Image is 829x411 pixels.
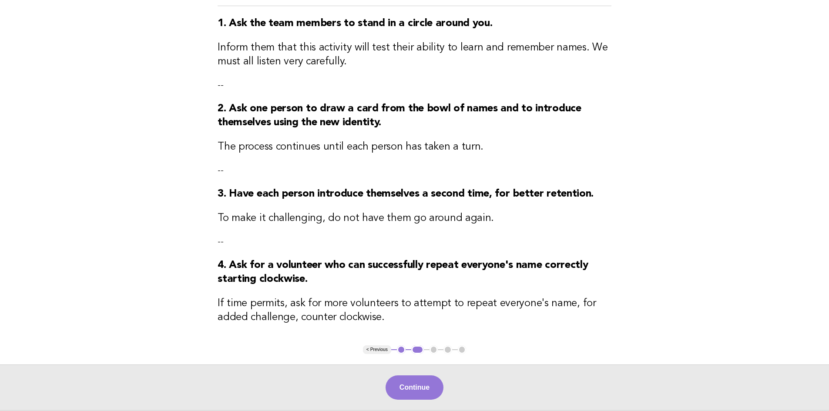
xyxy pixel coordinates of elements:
p: -- [218,79,611,91]
h3: If time permits, ask for more volunteers to attempt to repeat everyone's name, for added challeng... [218,297,611,324]
strong: 2. Ask one person to draw a card from the bowl of names and to introduce themselves using the new... [218,104,581,128]
strong: 4. Ask for a volunteer who can successfully repeat everyone's name correctly starting clockwise. [218,260,588,284]
button: Continue [386,375,443,400]
h3: To make it challenging, do not have them go around again. [218,211,611,225]
strong: 1. Ask the team members to stand in a circle around you. [218,18,492,29]
h3: The process continues until each person has taken a turn. [218,140,611,154]
strong: 3. Have each person introduce themselves a second time, for better retention. [218,189,594,199]
p: -- [218,164,611,177]
button: 2 [411,345,424,354]
button: < Previous [363,345,391,354]
button: 1 [397,345,406,354]
p: -- [218,236,611,248]
h3: Inform them that this activity will test their ability to learn and remember names. We must all l... [218,41,611,69]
